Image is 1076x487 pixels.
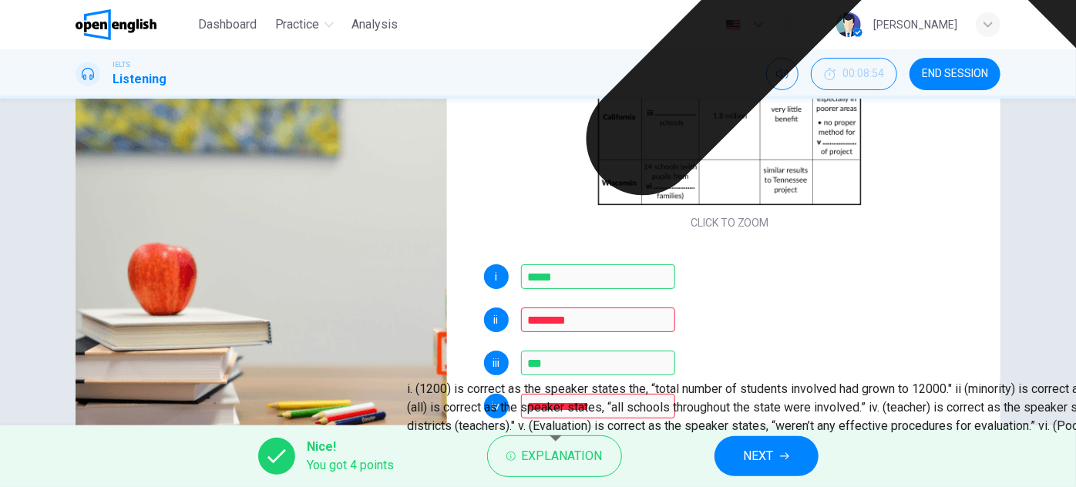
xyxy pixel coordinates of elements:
span: NEXT [744,445,774,467]
span: Dashboard [198,15,257,34]
span: Explanation [522,445,603,467]
img: OpenEnglish logo [76,9,156,40]
span: Analysis [352,15,398,34]
span: IELTS [113,59,130,70]
h1: Listening [113,70,166,89]
span: Nice! [308,438,395,456]
span: You got 4 points [308,456,395,475]
img: Effects of Reducing Class Sizes [76,89,447,465]
span: Practice [275,15,320,34]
